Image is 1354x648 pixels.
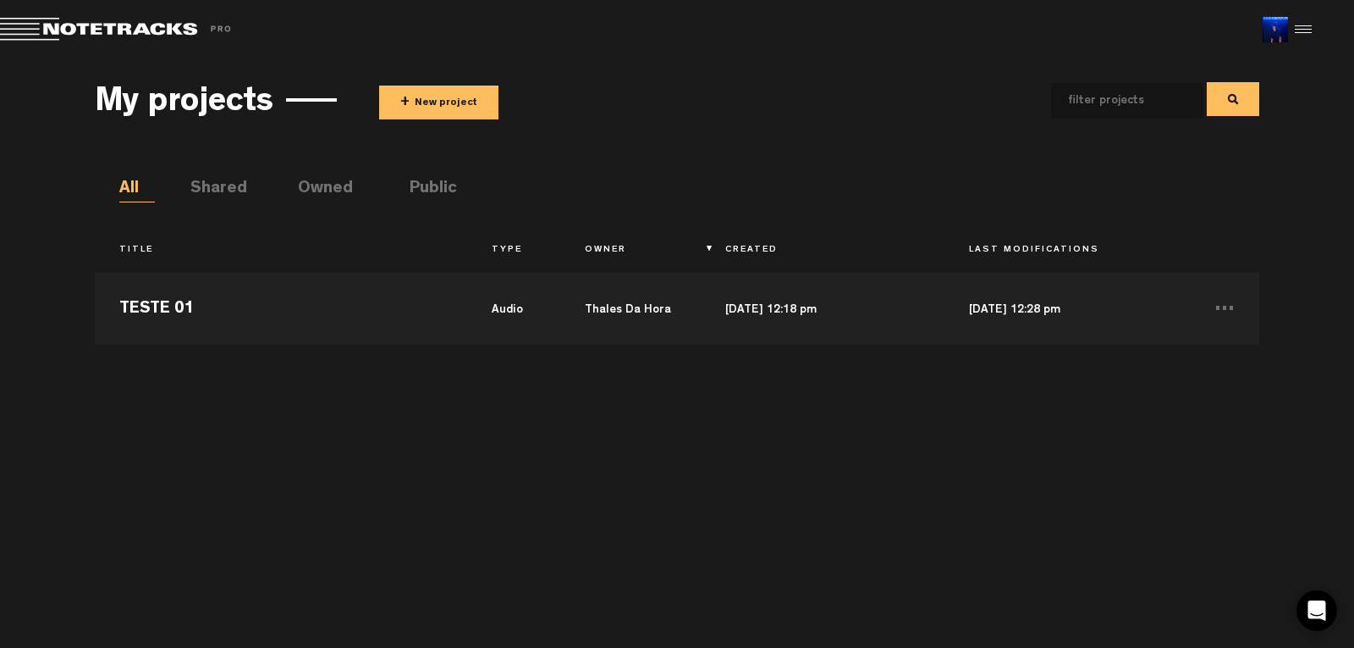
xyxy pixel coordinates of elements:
span: + [400,93,410,113]
li: Owned [298,177,333,202]
td: [DATE] 12:28 pm [944,269,1189,345]
th: Title [95,236,467,265]
input: filter projects [1051,83,1176,119]
div: Open Intercom Messenger [1296,590,1337,631]
th: Created [701,236,945,265]
th: Last Modifications [944,236,1189,265]
td: TESTE 01 [95,269,467,345]
h3: My projects [95,86,273,123]
td: Thales Da Hora [560,269,700,345]
img: ACg8ocJUT6kV_waIMCisfa33qoNl97Z1ANGPeJTI6SDXkWqbpxMpHoQ=s96-c [1263,17,1288,42]
th: Type [467,236,560,265]
th: Owner [560,236,700,265]
button: +New project [379,86,498,119]
li: All [119,177,155,202]
td: audio [467,269,560,345]
td: ... [1189,269,1259,345]
li: Public [410,177,445,202]
td: [DATE] 12:18 pm [701,269,945,345]
li: Shared [190,177,226,202]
